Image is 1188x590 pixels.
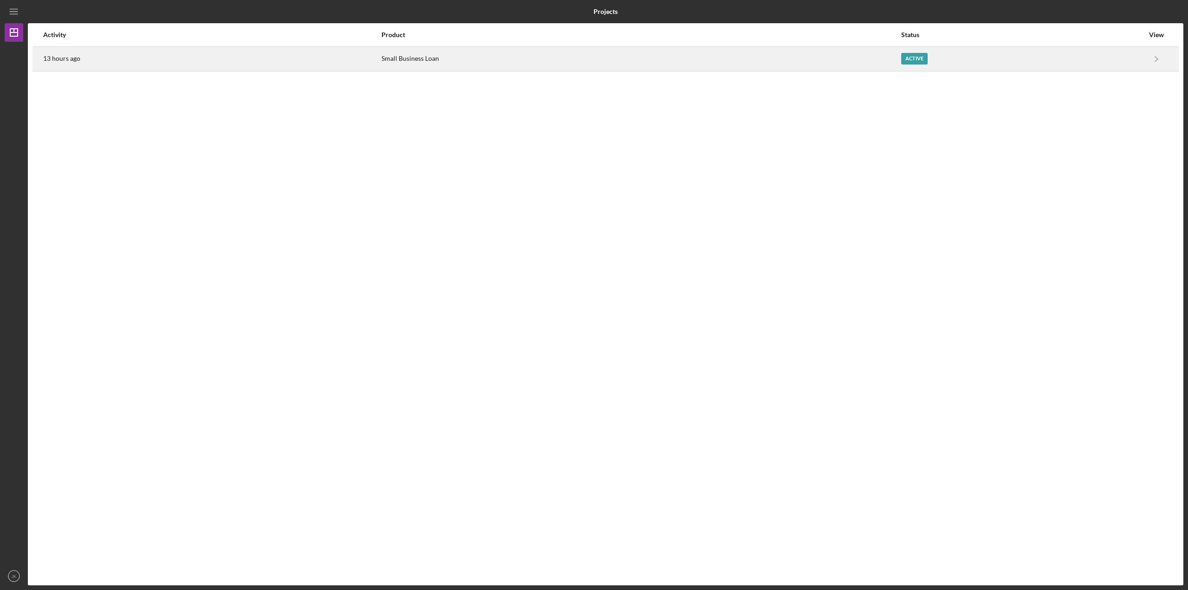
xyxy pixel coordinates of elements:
[11,574,17,579] text: JK
[901,53,928,65] div: Active
[381,47,900,71] div: Small Business Loan
[43,55,80,62] time: 2025-08-13 00:07
[1145,31,1168,39] div: View
[901,31,1144,39] div: Status
[594,8,618,15] b: Projects
[43,31,381,39] div: Activity
[5,567,23,585] button: JK
[381,31,900,39] div: Product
